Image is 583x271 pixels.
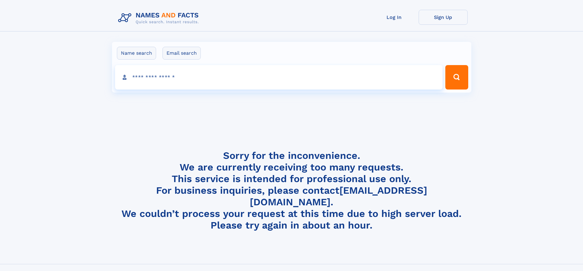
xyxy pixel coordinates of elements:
[115,65,443,90] input: search input
[116,150,468,231] h4: Sorry for the inconvenience. We are currently receiving too many requests. This service is intend...
[445,65,468,90] button: Search Button
[419,10,468,25] a: Sign Up
[163,47,201,60] label: Email search
[250,185,427,208] a: [EMAIL_ADDRESS][DOMAIN_NAME]
[116,10,204,26] img: Logo Names and Facts
[370,10,419,25] a: Log In
[117,47,156,60] label: Name search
